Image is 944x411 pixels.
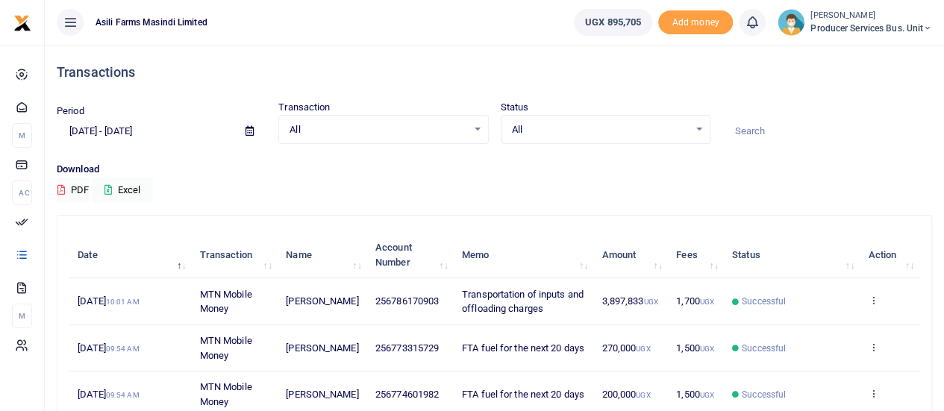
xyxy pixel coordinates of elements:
[742,342,786,355] span: Successful
[286,342,358,354] span: [PERSON_NAME]
[106,345,140,353] small: 09:54 AM
[601,389,650,400] span: 200,000
[501,100,529,115] label: Status
[78,295,139,307] span: [DATE]
[778,9,804,36] img: profile-user
[286,389,358,400] span: [PERSON_NAME]
[676,295,714,307] span: 1,700
[57,119,234,144] input: select period
[367,232,454,278] th: Account Number: activate to sort column ascending
[778,9,932,36] a: profile-user [PERSON_NAME] Producer Services Bus. Unit
[57,178,90,203] button: PDF
[278,100,330,115] label: Transaction
[278,232,367,278] th: Name: activate to sort column ascending
[375,342,439,354] span: 256773315729
[658,10,733,35] li: Toup your wallet
[78,389,139,400] span: [DATE]
[78,342,139,354] span: [DATE]
[90,16,213,29] span: Asili Farms Masindi Limited
[668,232,724,278] th: Fees: activate to sort column ascending
[512,122,689,137] span: All
[462,342,584,354] span: FTA fuel for the next 20 days
[658,16,733,27] a: Add money
[12,304,32,328] li: M
[676,342,714,354] span: 1,500
[200,335,252,361] span: MTN Mobile Money
[200,289,252,315] span: MTN Mobile Money
[810,22,932,35] span: Producer Services Bus. Unit
[192,232,278,278] th: Transaction: activate to sort column ascending
[57,64,932,81] h4: Transactions
[375,389,439,400] span: 256774601982
[286,295,358,307] span: [PERSON_NAME]
[454,232,593,278] th: Memo: activate to sort column ascending
[57,104,84,119] label: Period
[92,178,153,203] button: Excel
[106,391,140,399] small: 09:54 AM
[636,345,650,353] small: UGX
[700,391,714,399] small: UGX
[585,15,641,30] span: UGX 895,705
[742,295,786,308] span: Successful
[810,10,932,22] small: [PERSON_NAME]
[12,123,32,148] li: M
[57,162,932,178] p: Download
[12,181,32,205] li: Ac
[13,14,31,32] img: logo-small
[636,391,650,399] small: UGX
[13,16,31,28] a: logo-small logo-large logo-large
[601,295,657,307] span: 3,897,833
[593,232,668,278] th: Amount: activate to sort column ascending
[462,289,584,315] span: Transportation of inputs and offloading charges
[724,232,860,278] th: Status: activate to sort column ascending
[860,232,919,278] th: Action: activate to sort column ascending
[69,232,192,278] th: Date: activate to sort column descending
[375,295,439,307] span: 256786170903
[290,122,466,137] span: All
[658,10,733,35] span: Add money
[601,342,650,354] span: 270,000
[700,345,714,353] small: UGX
[462,389,584,400] span: FTA fuel for the next 20 days
[742,388,786,401] span: Successful
[574,9,652,36] a: UGX 895,705
[643,298,657,306] small: UGX
[200,381,252,407] span: MTN Mobile Money
[676,389,714,400] span: 1,500
[700,298,714,306] small: UGX
[106,298,140,306] small: 10:01 AM
[722,119,932,144] input: Search
[568,9,658,36] li: Wallet ballance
